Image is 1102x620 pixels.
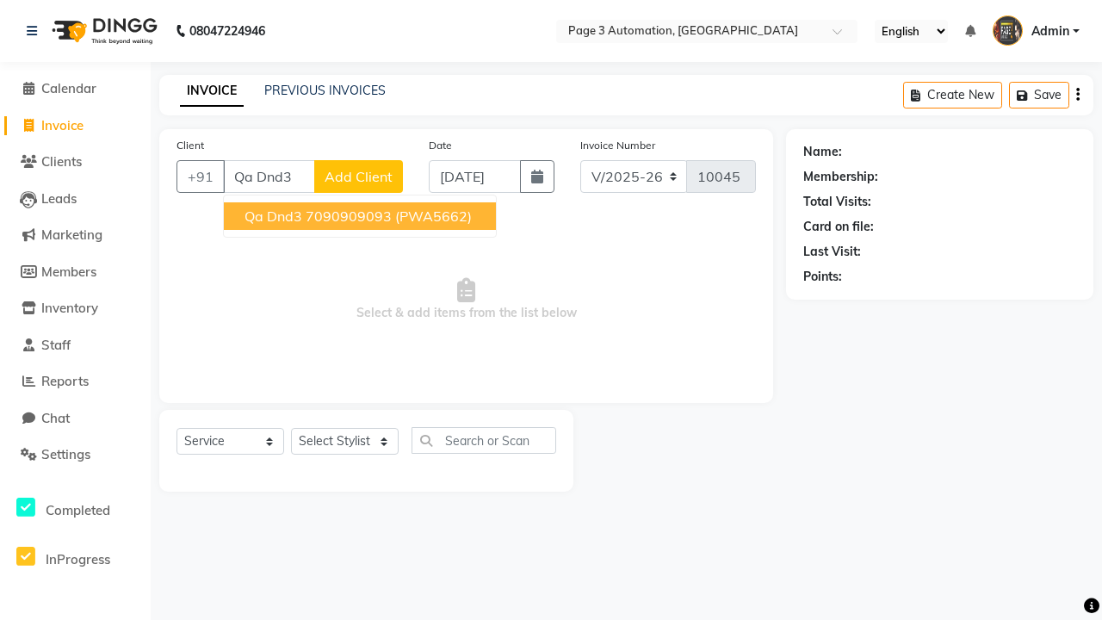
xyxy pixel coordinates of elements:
[176,214,756,386] span: Select & add items from the list below
[176,160,225,193] button: +91
[1031,22,1069,40] span: Admin
[41,190,77,207] span: Leads
[903,82,1002,108] button: Create New
[41,337,71,353] span: Staff
[245,208,302,225] span: Qa Dnd3
[46,502,110,518] span: Completed
[176,138,204,153] label: Client
[180,76,244,107] a: INVOICE
[46,551,110,567] span: InProgress
[4,445,146,465] a: Settings
[429,138,452,153] label: Date
[580,138,655,153] label: Invoice Number
[223,160,315,193] input: Search by Name/Mobile/Email/Code
[803,168,878,186] div: Membership:
[306,208,392,225] ngb-highlight: 7090909093
[41,263,96,280] span: Members
[41,153,82,170] span: Clients
[803,218,874,236] div: Card on file:
[4,116,146,136] a: Invoice
[4,263,146,282] a: Members
[4,409,146,429] a: Chat
[44,7,162,55] img: logo
[803,268,842,286] div: Points:
[41,80,96,96] span: Calendar
[993,15,1023,46] img: Admin
[4,299,146,319] a: Inventory
[41,410,70,426] span: Chat
[4,189,146,209] a: Leads
[264,83,386,98] a: PREVIOUS INVOICES
[4,226,146,245] a: Marketing
[395,208,472,225] span: (PWA5662)
[325,168,393,185] span: Add Client
[803,143,842,161] div: Name:
[41,226,102,243] span: Marketing
[412,427,556,454] input: Search or Scan
[4,336,146,356] a: Staff
[4,152,146,172] a: Clients
[314,160,403,193] button: Add Client
[4,372,146,392] a: Reports
[1009,82,1069,108] button: Save
[803,193,871,211] div: Total Visits:
[41,373,89,389] span: Reports
[41,300,98,316] span: Inventory
[4,79,146,99] a: Calendar
[41,446,90,462] span: Settings
[41,117,84,133] span: Invoice
[803,243,861,261] div: Last Visit:
[189,7,265,55] b: 08047224946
